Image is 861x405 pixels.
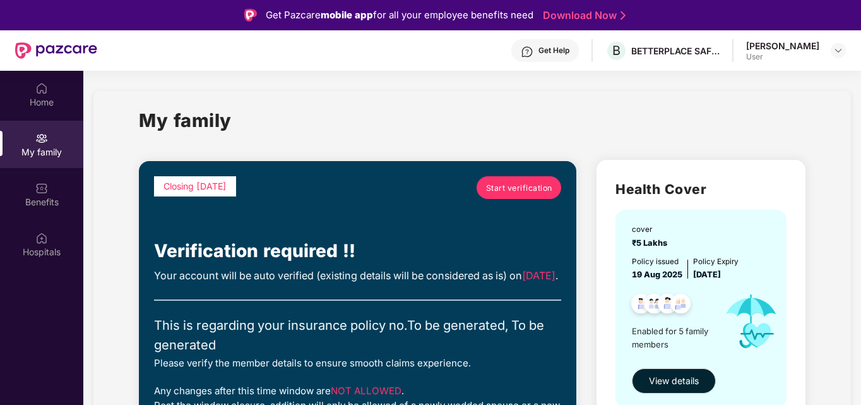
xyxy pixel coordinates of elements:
strong: mobile app [321,9,373,21]
img: svg+xml;base64,PHN2ZyBpZD0iQmVuZWZpdHMiIHhtbG5zPSJodHRwOi8vd3d3LnczLm9yZy8yMDAwL3N2ZyIgd2lkdGg9Ij... [35,182,48,195]
span: View details [649,374,699,388]
img: Logo [244,9,257,21]
img: svg+xml;base64,PHN2ZyB4bWxucz0iaHR0cDovL3d3dy53My5vcmcvMjAwMC9zdmciIHdpZHRoPSI0OC45NDMiIGhlaWdodD... [665,290,696,321]
div: cover [632,224,671,236]
img: svg+xml;base64,PHN2ZyBpZD0iSG9zcGl0YWxzIiB4bWxucz0iaHR0cDovL3d3dy53My5vcmcvMjAwMC9zdmciIHdpZHRoPS... [35,232,48,245]
img: svg+xml;base64,PHN2ZyBpZD0iSGVscC0zMngzMiIgeG1sbnM9Imh0dHA6Ly93d3cudzMub3JnLzIwMDAvc3ZnIiB3aWR0aD... [521,45,533,58]
span: Enabled for 5 family members [632,325,714,351]
div: Please verify the member details to ensure smooth claims experience. [154,356,561,371]
div: Get Pazcare for all your employee benefits need [266,8,533,23]
div: [PERSON_NAME] [746,40,819,52]
div: Policy Expiry [693,256,739,268]
div: BETTERPLACE SAFETY SOLUTIONS PRIVATE LIMITED [631,45,720,57]
img: icon [714,281,788,361]
span: [DATE] [522,269,555,282]
span: ₹5 Lakhs [632,238,671,248]
a: Start verification [477,176,561,199]
div: Verification required !! [154,237,561,265]
img: svg+xml;base64,PHN2ZyBpZD0iRHJvcGRvd24tMzJ4MzIiIHhtbG5zPSJodHRwOi8vd3d3LnczLm9yZy8yMDAwL3N2ZyIgd2... [833,45,843,56]
div: Your account will be auto verified (existing details will be considered as is) on . [154,268,561,284]
span: Closing [DATE] [163,181,227,191]
img: svg+xml;base64,PHN2ZyBpZD0iSG9tZSIgeG1sbnM9Imh0dHA6Ly93d3cudzMub3JnLzIwMDAvc3ZnIiB3aWR0aD0iMjAiIG... [35,82,48,95]
button: View details [632,368,716,394]
a: Download Now [543,9,622,22]
span: [DATE] [693,270,721,279]
h1: My family [139,106,232,135]
div: Get Help [538,45,569,56]
img: svg+xml;base64,PHN2ZyB4bWxucz0iaHR0cDovL3d3dy53My5vcmcvMjAwMC9zdmciIHdpZHRoPSI0OC45NDMiIGhlaWdodD... [626,290,656,321]
img: Stroke [621,9,626,22]
span: B [612,43,621,58]
img: svg+xml;base64,PHN2ZyB4bWxucz0iaHR0cDovL3d3dy53My5vcmcvMjAwMC9zdmciIHdpZHRoPSI0OC45NDMiIGhlaWdodD... [652,290,683,321]
span: 19 Aug 2025 [632,270,682,279]
span: NOT ALLOWED [331,385,401,397]
img: svg+xml;base64,PHN2ZyB3aWR0aD0iMjAiIGhlaWdodD0iMjAiIHZpZXdCb3g9IjAgMCAyMCAyMCIgZmlsbD0ibm9uZSIgeG... [35,132,48,145]
div: User [746,52,819,62]
img: New Pazcare Logo [15,42,97,59]
h2: Health Cover [615,179,787,200]
div: Policy issued [632,256,682,268]
img: svg+xml;base64,PHN2ZyB4bWxucz0iaHR0cDovL3d3dy53My5vcmcvMjAwMC9zdmciIHdpZHRoPSI0OC45MTUiIGhlaWdodD... [639,290,670,321]
span: Start verification [486,182,552,194]
div: This is regarding your insurance policy no. To be generated, To be generated [154,316,561,356]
